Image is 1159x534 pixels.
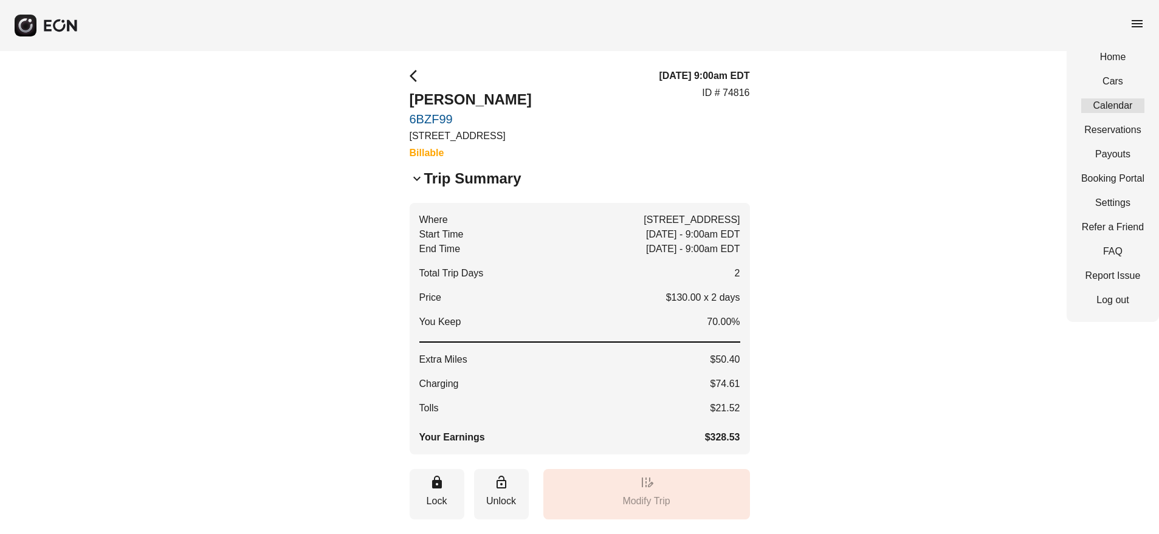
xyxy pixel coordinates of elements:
[666,290,740,305] p: $130.00 x 2 days
[474,469,529,519] button: Unlock
[480,494,523,508] p: Unlock
[410,90,532,109] h2: [PERSON_NAME]
[646,227,740,242] span: [DATE] - 9:00am EDT
[702,86,749,100] p: ID # 74816
[494,475,509,490] span: lock_open
[705,430,740,445] span: $328.53
[710,401,740,416] span: $21.52
[419,290,441,305] p: Price
[419,227,464,242] span: Start Time
[410,171,424,186] span: keyboard_arrow_down
[410,469,464,519] button: Lock
[646,242,740,256] span: [DATE] - 9:00am EDT
[416,494,458,508] p: Lock
[410,69,424,83] span: arrow_back_ios
[710,352,740,367] span: $50.40
[1081,74,1144,89] a: Cars
[410,203,750,454] button: Where[STREET_ADDRESS]Start Time[DATE] - 9:00am EDTEnd Time[DATE] - 9:00am EDTTotal Trip Days2Pric...
[419,352,467,367] span: Extra Miles
[419,242,461,256] span: End Time
[1081,244,1144,259] a: FAQ
[1130,16,1144,31] span: menu
[1081,220,1144,234] a: Refer a Friend
[1081,147,1144,162] a: Payouts
[410,146,532,160] h3: Billable
[430,475,444,490] span: lock
[424,169,521,188] h2: Trip Summary
[710,377,740,391] span: $74.61
[410,129,532,143] p: [STREET_ADDRESS]
[410,112,532,126] a: 6BZF99
[419,401,439,416] span: Tolls
[1081,123,1144,137] a: Reservations
[707,315,740,329] span: 70.00%
[1081,50,1144,64] a: Home
[659,69,749,83] h3: [DATE] 9:00am EDT
[735,266,740,281] span: 2
[1081,293,1144,307] a: Log out
[419,266,484,281] span: Total Trip Days
[419,213,448,227] span: Where
[419,430,485,445] span: Your Earnings
[1081,171,1144,186] a: Booking Portal
[644,213,740,227] span: [STREET_ADDRESS]
[1081,196,1144,210] a: Settings
[419,315,461,329] span: You Keep
[419,377,459,391] span: Charging
[1081,269,1144,283] a: Report Issue
[1081,98,1144,113] a: Calendar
